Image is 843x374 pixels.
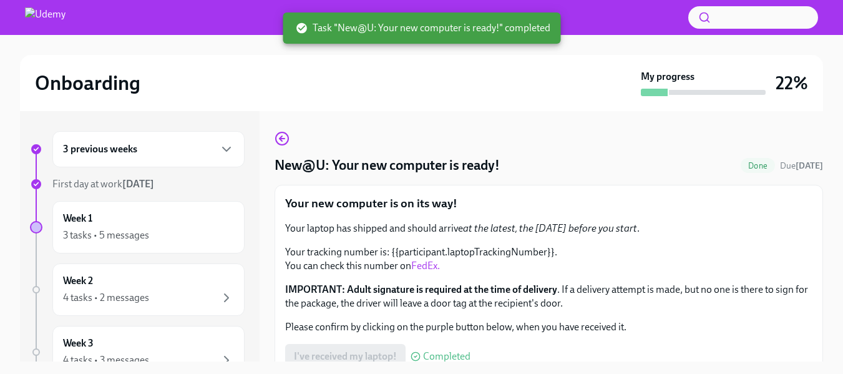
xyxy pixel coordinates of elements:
span: Due [780,160,823,171]
span: Done [741,161,775,170]
img: Udemy [25,7,66,27]
strong: My progress [641,70,694,84]
span: Task "New@U: Your new computer is ready!" completed [295,21,550,35]
div: 3 previous weeks [52,131,245,167]
h4: New@U: Your new computer is ready! [275,156,500,175]
p: . If a delivery attempt is made, but no one is there to sign for the package, the driver will lea... [285,283,812,310]
h6: Week 3 [63,337,94,350]
a: First day at work[DATE] [30,177,245,191]
strong: [DATE] [796,160,823,171]
a: Week 24 tasks • 2 messages [30,263,245,316]
div: 4 tasks • 2 messages [63,291,149,305]
strong: IMPORTANT: Adult signature is required at the time of delivery [285,283,557,295]
div: 3 tasks • 5 messages [63,229,149,242]
a: FedEx. [411,260,440,272]
h6: Week 1 [63,212,92,225]
h6: 3 previous weeks [63,142,137,156]
em: at the latest, the [DATE] before you start [463,222,637,234]
span: September 6th, 2025 16:00 [780,160,823,172]
h2: Onboarding [35,71,140,96]
h3: 22% [776,72,808,94]
a: Week 13 tasks • 5 messages [30,201,245,253]
p: Your new computer is on its way! [285,195,812,212]
p: Please confirm by clicking on the purple button below, when you have received it. [285,320,812,334]
span: First day at work [52,178,154,190]
strong: [DATE] [122,178,154,190]
h6: Week 2 [63,274,93,288]
span: Completed [423,352,470,362]
p: Your tracking number is: {{participant.laptopTrackingNumber}}. You can check this number on [285,245,812,273]
div: 4 tasks • 3 messages [63,353,149,367]
p: Your laptop has shipped and should arrive . [285,222,812,235]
